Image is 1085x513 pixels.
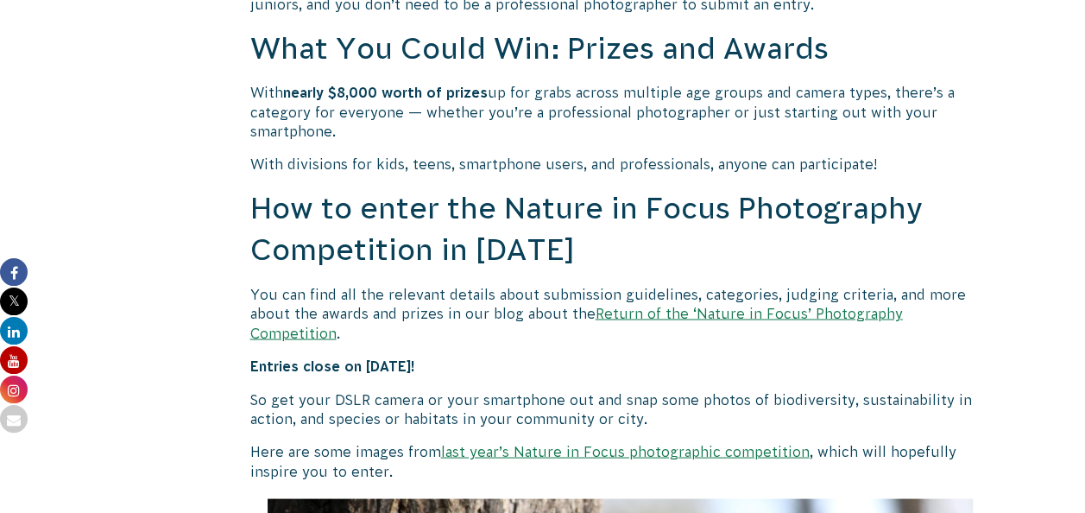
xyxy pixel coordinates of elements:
p: You can find all the relevant details about submission guidelines, categories, judging criteria, ... [250,284,991,342]
strong: nearly $8,000 worth of prizes [283,85,488,100]
a: Return of the ‘Nature in Focus’ Photography Competition [250,305,903,339]
a: last year’s Nature in Focus photographic competition [441,443,810,459]
p: With divisions for kids, teens, smartphone users, and professionals, anyone can participate! [250,155,991,174]
p: Here are some images from , which will hopefully inspire you to enter. [250,441,991,480]
h2: How to enter the Nature in Focus Photography Competition in [DATE] [250,188,991,270]
p: With up for grabs across multiple age groups and camera types, there’s a category for everyone — ... [250,83,991,141]
strong: Entries close on [DATE]! [250,358,415,373]
h2: What You Could Win: Prizes and Awards [250,28,991,70]
p: So get your DSLR camera or your smartphone out and snap some photos of biodiversity, sustainabili... [250,389,991,428]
